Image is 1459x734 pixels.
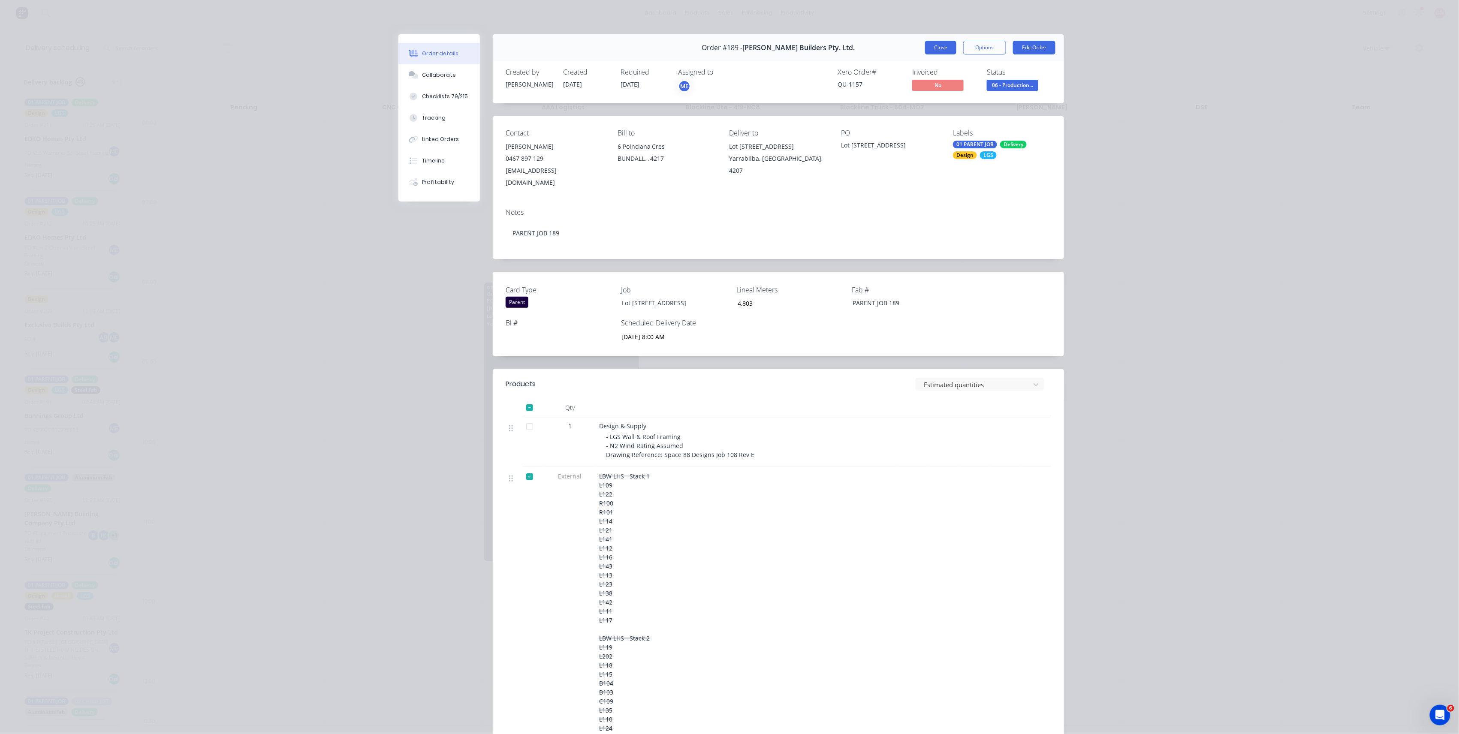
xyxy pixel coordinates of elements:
div: Assigned to [678,68,764,76]
div: Tracking [422,114,446,122]
div: Notes [506,208,1051,217]
button: Options [963,41,1006,54]
div: Parent [506,297,528,308]
label: Fab # [852,285,959,295]
div: Qty [544,399,596,416]
button: Timeline [398,150,480,171]
div: Created [563,68,610,76]
div: [PERSON_NAME] [506,141,604,153]
div: Labels [953,129,1051,137]
div: Contact [506,129,604,137]
input: Enter date and time [615,330,722,343]
div: Status [987,68,1051,76]
button: Edit Order [1013,41,1055,54]
div: [PERSON_NAME] [506,80,553,89]
button: Linked Orders [398,129,480,150]
button: 06 - Production... [987,80,1038,93]
button: Profitability [398,171,480,193]
label: Bl # [506,318,613,328]
span: - LGS Wall & Roof Framing - N2 Wind Rating Assumed Drawing Reference: Space 88 Designs Job 108 Rev E [606,433,754,459]
label: Scheduled Delivery Date [621,318,728,328]
div: Delivery [1000,141,1027,148]
div: Lot [STREET_ADDRESS] [615,297,722,309]
div: Order details [422,50,459,57]
div: PARENT JOB 189 [506,220,1051,246]
div: 01 PARENT JOB [953,141,997,148]
span: Order #189 - [702,44,743,52]
div: Bill to [618,129,716,137]
label: Job [621,285,728,295]
iframe: Intercom live chat [1430,705,1450,725]
div: 0467 897 129 [506,153,604,165]
div: Profitability [422,178,455,186]
span: [DATE] [563,80,582,88]
div: 6 Poinciana Cres [618,141,716,153]
div: 6 Poinciana CresBUNDALL, , 4217 [618,141,716,168]
div: Checklists 79/215 [422,93,468,100]
div: Design [953,151,977,159]
span: 6 [1447,705,1454,712]
div: [PERSON_NAME]0467 897 129[EMAIL_ADDRESS][DOMAIN_NAME] [506,141,604,189]
div: [EMAIL_ADDRESS][DOMAIN_NAME] [506,165,604,189]
div: Yarrabilba, [GEOGRAPHIC_DATA], 4207 [729,153,828,177]
button: Tracking [398,107,480,129]
span: Design & Supply [599,422,646,430]
label: Card Type [506,285,613,295]
div: Lot [STREET_ADDRESS]Yarrabilba, [GEOGRAPHIC_DATA], 4207 [729,141,828,177]
div: QU-1157 [838,80,902,89]
div: Deliver to [729,129,828,137]
div: LGS [980,151,997,159]
div: PO [841,129,939,137]
label: Lineal Meters [736,285,844,295]
div: Products [506,379,536,389]
button: Close [925,41,956,54]
span: [DATE] [621,80,639,88]
span: 06 - Production... [987,80,1038,90]
span: External [548,472,592,481]
button: Checklists 79/215 [398,86,480,107]
span: 1 [568,421,572,430]
button: Order details [398,43,480,64]
div: Lot [STREET_ADDRESS] [729,141,828,153]
div: Lot [STREET_ADDRESS] [841,141,939,153]
input: Enter number... [730,297,844,310]
span: No [912,80,964,90]
div: Created by [506,68,553,76]
button: ME [678,80,691,93]
div: Timeline [422,157,445,165]
div: PARENT JOB 189 [846,297,953,309]
div: Invoiced [912,68,977,76]
div: Required [621,68,668,76]
div: Xero Order # [838,68,902,76]
div: Linked Orders [422,135,459,143]
span: [PERSON_NAME] Builders Pty. Ltd. [743,44,855,52]
div: Collaborate [422,71,456,79]
button: Collaborate [398,64,480,86]
div: BUNDALL, , 4217 [618,153,716,165]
